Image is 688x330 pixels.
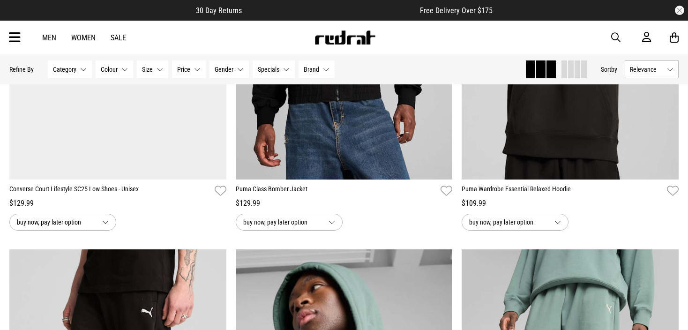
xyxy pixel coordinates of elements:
a: Sale [111,33,126,42]
span: by [611,66,617,73]
span: Relevance [630,66,663,73]
div: $129.99 [236,198,453,209]
span: buy now, pay later option [243,217,321,228]
a: Converse Court Lifestyle SC25 Low Shoes - Unisex [9,184,211,198]
button: Price [172,60,206,78]
button: Size [137,60,168,78]
span: Colour [101,66,118,73]
a: Puma Class Bomber Jacket [236,184,437,198]
img: Redrat logo [314,30,376,45]
span: Price [177,66,190,73]
button: buy now, pay later option [9,214,116,231]
span: 30 Day Returns [196,6,242,15]
span: Size [142,66,153,73]
button: Gender [209,60,249,78]
span: Category [53,66,76,73]
a: Men [42,33,56,42]
button: Sortby [601,64,617,75]
button: buy now, pay later option [462,214,568,231]
a: Women [71,33,96,42]
button: Relevance [625,60,679,78]
a: Puma Wardrobe Essential Relaxed Hoodie [462,184,663,198]
button: buy now, pay later option [236,214,343,231]
button: Colour [96,60,133,78]
span: Free Delivery Over $175 [420,6,493,15]
div: $129.99 [9,198,226,209]
p: Refine By [9,66,34,73]
span: Specials [258,66,279,73]
button: Specials [253,60,295,78]
span: Brand [304,66,319,73]
span: buy now, pay later option [469,217,547,228]
button: Brand [299,60,335,78]
iframe: Customer reviews powered by Trustpilot [261,6,401,15]
div: $109.99 [462,198,679,209]
button: Category [48,60,92,78]
button: Open LiveChat chat widget [7,4,36,32]
span: buy now, pay later option [17,217,95,228]
span: Gender [215,66,233,73]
